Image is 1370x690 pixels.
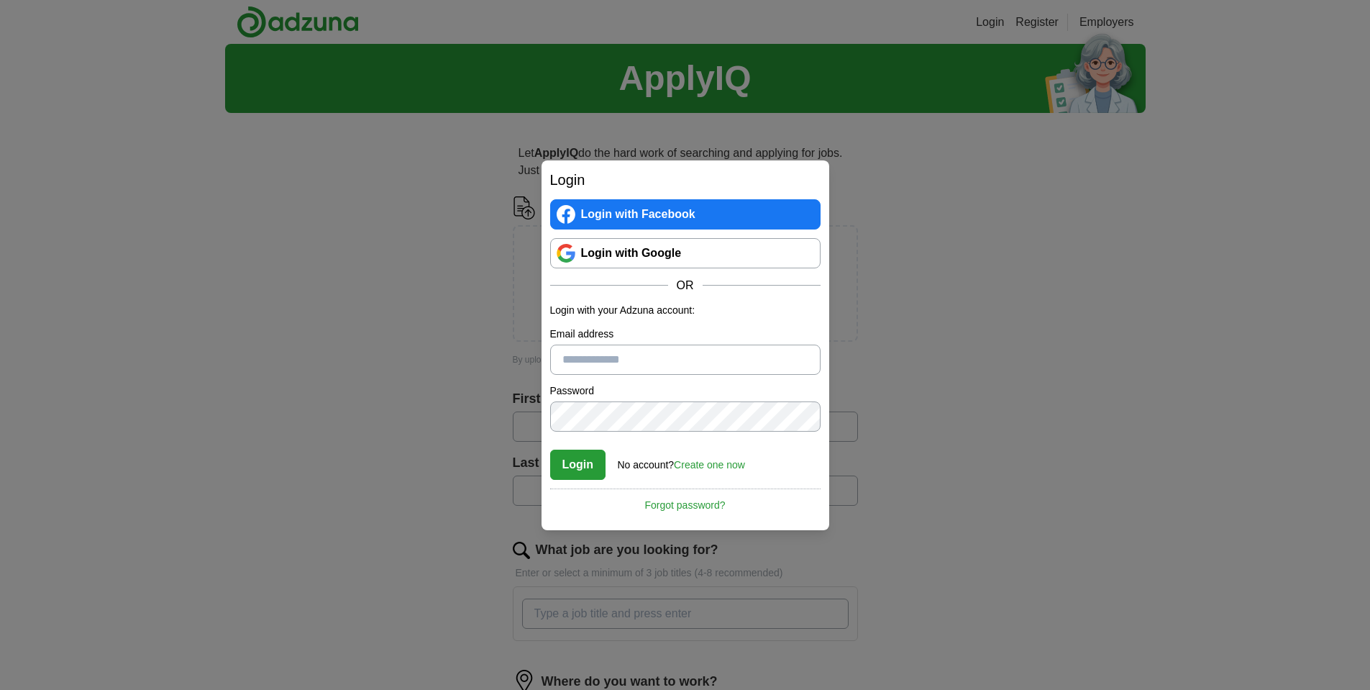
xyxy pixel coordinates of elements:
a: Forgot password? [550,489,821,513]
a: Login with Facebook [550,199,821,230]
label: Password [550,383,821,399]
h2: Login [550,169,821,191]
button: Login [550,450,606,480]
label: Email address [550,327,821,342]
span: OR [668,277,703,294]
a: Login with Google [550,238,821,268]
p: Login with your Adzuna account: [550,303,821,318]
div: No account? [618,449,745,473]
a: Create one now [674,459,745,471]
